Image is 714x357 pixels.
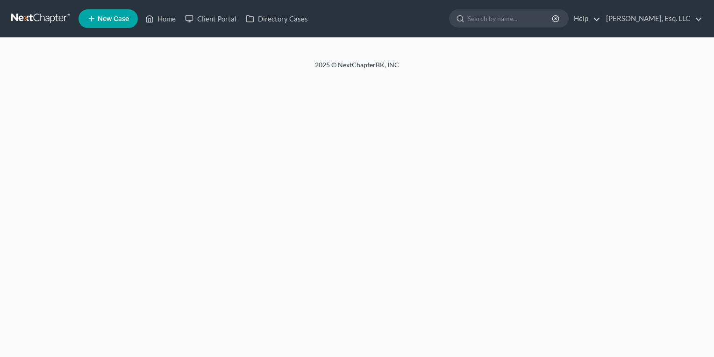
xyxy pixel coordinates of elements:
[91,60,623,77] div: 2025 © NextChapterBK, INC
[98,15,129,22] span: New Case
[141,10,180,27] a: Home
[180,10,241,27] a: Client Portal
[569,10,600,27] a: Help
[241,10,313,27] a: Directory Cases
[601,10,702,27] a: [PERSON_NAME], Esq. LLC
[468,10,553,27] input: Search by name...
